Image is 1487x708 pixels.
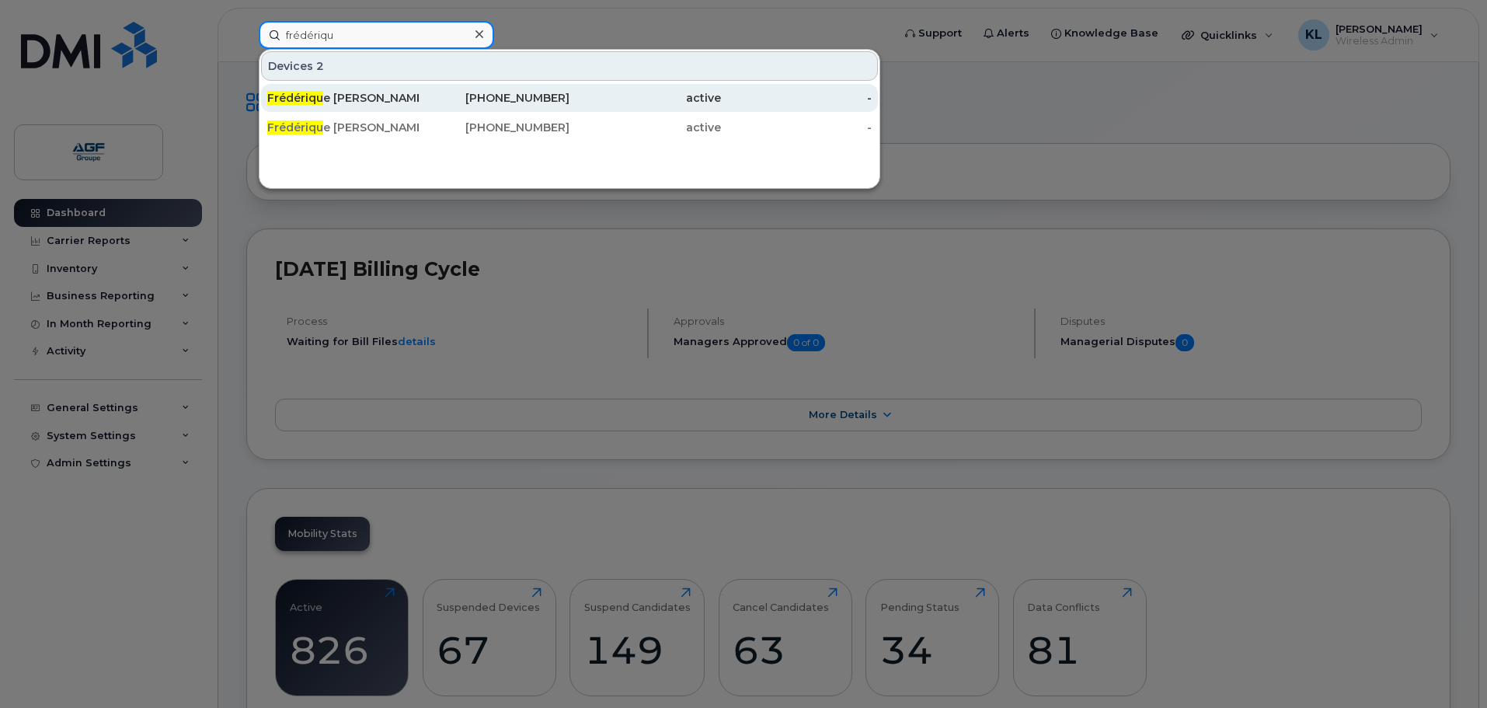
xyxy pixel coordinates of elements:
[569,90,721,106] div: active
[316,58,324,74] span: 2
[267,120,323,134] span: Frédériqu
[419,120,570,135] div: [PHONE_NUMBER]
[267,120,419,135] div: e [PERSON_NAME]
[1419,640,1475,696] iframe: Messenger Launcher
[569,120,721,135] div: active
[419,90,570,106] div: [PHONE_NUMBER]
[267,90,419,106] div: e [PERSON_NAME]
[721,120,872,135] div: -
[261,84,878,112] a: Frédérique [PERSON_NAME][PHONE_NUMBER]active-
[261,51,878,81] div: Devices
[721,90,872,106] div: -
[267,91,323,105] span: Frédériqu
[261,113,878,141] a: Frédérique [PERSON_NAME][PHONE_NUMBER]active-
